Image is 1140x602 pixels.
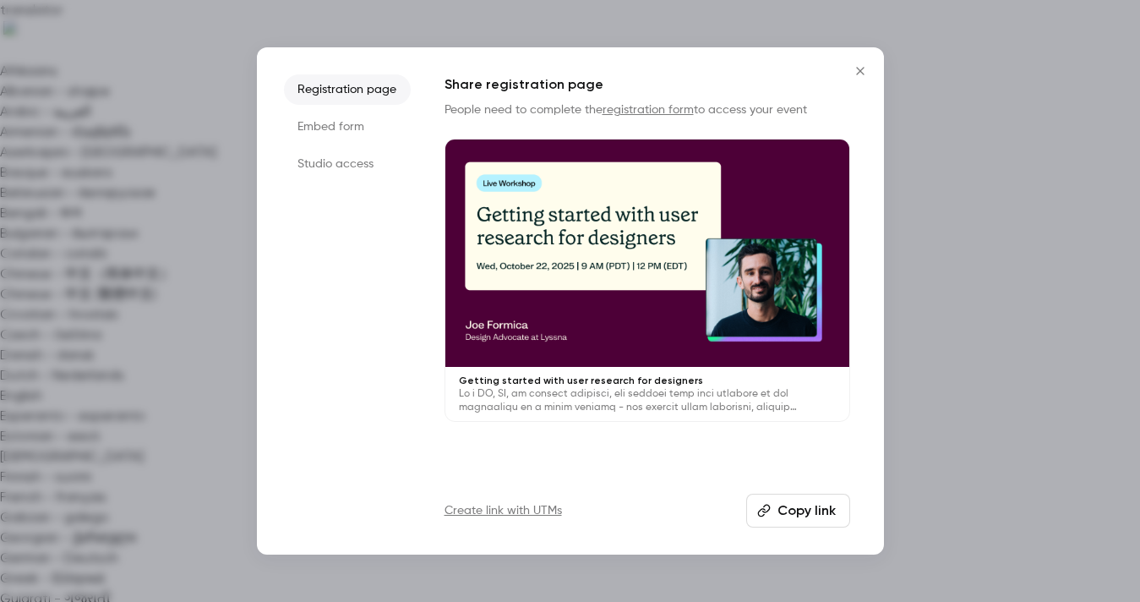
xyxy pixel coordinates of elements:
h1: Share registration page [445,74,850,95]
p: Getting started with user research for designers [459,374,836,387]
a: Create link with UTMs [445,502,562,519]
li: Registration page [284,74,411,105]
button: Close [843,54,877,88]
a: Getting started with user research for designersLo i DO, SI, am consect adipisci, eli seddoei tem... [445,139,850,422]
p: People need to complete the to access your event [445,101,850,118]
li: Studio access [284,149,411,179]
button: Copy link [746,494,850,528]
a: registration form [603,104,694,116]
p: Lo i DO, SI, am consect adipisci, eli seddoei temp inci utlabore et dol magnaaliqu en a minim ven... [459,387,836,414]
li: Embed form [284,112,411,142]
